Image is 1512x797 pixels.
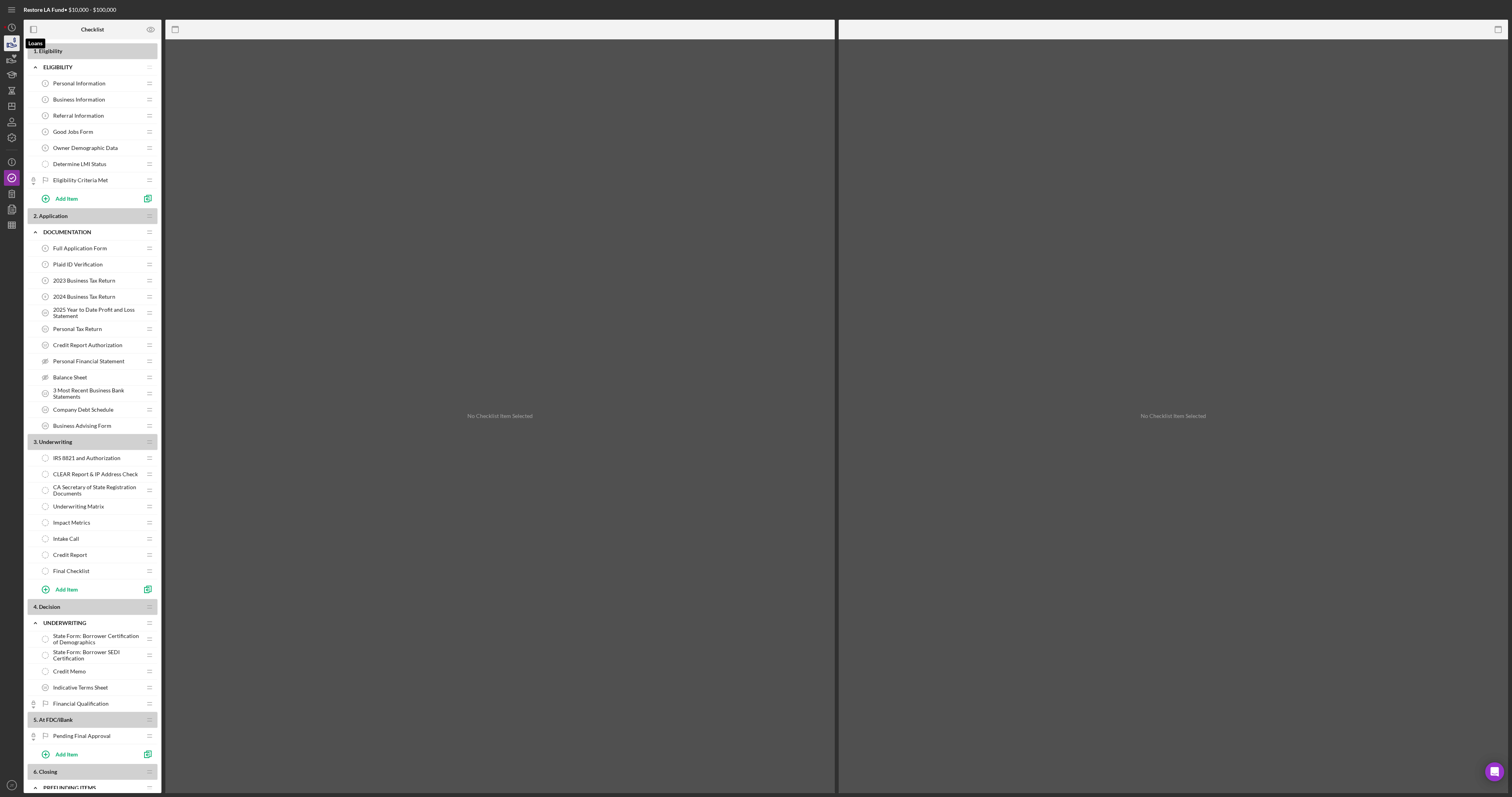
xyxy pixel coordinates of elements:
[24,7,116,13] div: • $10,000 - $100,000
[53,668,86,675] span: Credit Memo
[56,747,78,762] div: Add Item
[53,342,122,348] span: Credit Report Authorization
[43,229,142,235] div: Documentation
[53,387,142,400] span: 3 Most Recent Business Bank Statements
[56,191,78,206] div: Add Item
[44,295,46,299] tspan: 9
[43,785,142,791] div: Prefunding Items
[44,81,46,85] tspan: 1
[44,246,46,250] tspan: 6
[39,768,57,775] span: Closing
[53,80,106,87] span: Personal Information
[53,701,109,707] span: Financial Qualification
[53,113,104,119] span: Referral Information
[56,582,78,597] div: Add Item
[53,649,142,662] span: State Form: Borrower SEDI Certification
[53,245,107,251] span: Full Application Form
[53,503,104,510] span: Underwriting Matrix
[33,438,38,445] span: 3 .
[35,190,138,206] button: Add Item
[53,568,89,574] span: Final Checklist
[33,48,38,54] span: 1 .
[24,6,64,13] b: Restore LA Fund
[43,392,47,396] tspan: 13
[43,408,47,412] tspan: 14
[53,277,115,284] span: 2023 Business Tax Return
[44,114,46,118] tspan: 3
[53,471,138,477] span: CLEAR Report & IP Address Check
[53,455,120,461] span: IRS 8821 and Authorization
[44,130,46,134] tspan: 4
[43,620,142,626] div: Underwriting
[53,294,115,300] span: 2024 Business Tax Return
[53,374,87,381] span: Balance Sheet
[53,307,142,319] span: 2025 Year to Date Profit and Loss Statement
[53,536,79,542] span: Intake Call
[39,438,72,445] span: Underwriting
[43,343,47,347] tspan: 12
[44,146,46,150] tspan: 5
[53,484,142,497] span: CA Secretary of State Registration Documents
[43,424,47,428] tspan: 15
[44,263,46,266] tspan: 7
[53,684,108,691] span: Indicative Terms Sheet
[4,777,20,793] button: JT
[43,327,47,331] tspan: 11
[35,581,138,597] button: Add Item
[53,520,90,526] span: Impact Metrics
[53,129,93,135] span: Good Jobs Form
[53,177,108,183] span: Eligibility Criteria Met
[44,98,46,102] tspan: 2
[53,423,111,429] span: Business Advising Form
[53,407,113,413] span: Company Debt Schedule
[33,768,38,775] span: 6 .
[39,603,60,610] span: Decision
[39,213,68,219] span: Application
[39,48,62,54] span: Eligibility
[53,326,102,332] span: Personal Tax Return
[467,413,533,419] div: No Checklist Item Selected
[53,552,87,558] span: Credit Report
[53,161,106,167] span: Determine LMI Status
[33,716,38,723] span: 5 .
[39,716,73,723] span: At FDC/iBank
[43,686,47,690] tspan: 16
[53,96,105,103] span: Business Information
[10,783,14,788] text: JT
[44,279,46,283] tspan: 8
[81,26,104,33] b: Checklist
[53,261,103,268] span: Plaid ID Verification
[53,358,124,364] span: Personal Financial Statement
[33,213,38,219] span: 2 .
[43,311,47,315] tspan: 10
[53,633,142,645] span: State Form: Borrower Certification of Demographics
[1141,413,1206,419] div: No Checklist Item Selected
[33,603,38,610] span: 4 .
[35,746,138,762] button: Add Item
[53,733,111,739] span: Pending Final Approval
[53,145,118,151] span: Owner Demographic Data
[1485,762,1504,781] div: Open Intercom Messenger
[43,64,142,70] div: Eligibility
